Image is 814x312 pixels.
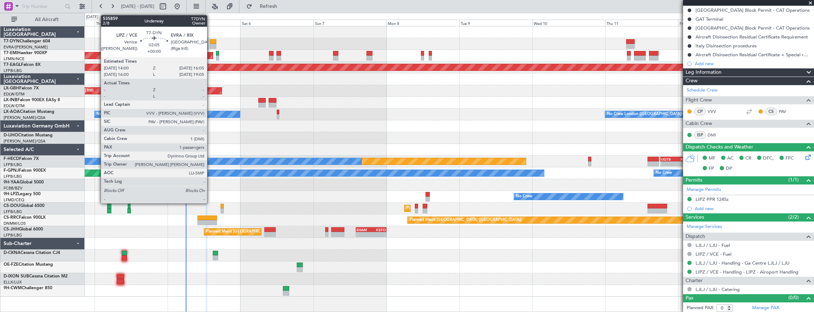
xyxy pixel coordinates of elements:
[356,228,371,232] div: EHAM
[4,280,22,285] a: ELLX/LUX
[709,155,715,162] span: MF
[695,61,810,67] div: Add new
[4,51,47,55] a: T7-EMIHawker 900XP
[686,213,704,222] span: Services
[4,39,20,43] span: T7-DYN
[752,305,779,312] a: Manage PAX
[356,232,371,236] div: -
[169,168,186,178] div: No Crew
[678,20,751,26] div: Fri 12
[4,251,21,255] span: D-CKNA
[516,191,532,202] div: No Crew
[4,286,22,290] span: 9H-CWM
[4,192,18,196] span: 9H-LPZ
[168,20,240,26] div: Fri 5
[254,4,284,9] span: Refresh
[4,68,22,73] a: LFPB/LBG
[121,3,154,10] span: [DATE] - [DATE]
[4,63,41,67] a: T7-EAGLFalcon 8X
[788,294,799,301] span: (0/0)
[18,17,75,22] span: All Aircraft
[4,262,18,267] span: OE-FZE
[686,77,698,85] span: Crew
[4,168,46,173] a: F-GPNJFalcon 900EX
[8,14,77,25] button: All Aircraft
[708,132,724,138] a: DMI
[696,196,729,202] div: LIPZ PPR 1245z
[22,1,63,12] input: Trip Number
[675,157,689,161] div: RJTT
[656,168,672,178] div: No Crew
[687,186,721,193] a: Manage Permits
[696,43,757,49] div: Italy Disinsection procedures
[779,108,795,115] a: PAV
[313,20,386,26] div: Sun 7
[243,1,286,12] button: Refresh
[4,56,25,62] a: LFMN/NCE
[4,186,22,191] a: FCBB/BZV
[696,52,810,58] div: Aircraft Disinsection Residual Certificate + Special request
[4,227,43,232] a: CS-JHHGlobal 6000
[694,131,706,139] div: ISP
[696,260,789,266] a: LJLJ / LJU - Handling - Ga Centre LJLJ / LJU
[4,204,44,208] a: CS-DOUGlobal 6500
[661,157,675,161] div: UGTB
[788,176,799,183] span: (1/1)
[765,108,777,115] div: CS
[386,20,459,26] div: Mon 8
[4,180,44,184] a: 9H-YAAGlobal 5000
[4,39,50,43] a: T7-DYNChallenger 604
[86,14,98,20] div: [DATE]
[4,133,53,137] a: D-IJHOCitation Mustang
[695,206,810,212] div: Add new
[4,180,20,184] span: 9H-YAA
[4,51,17,55] span: T7-EMI
[4,162,22,167] a: LFPB/LBG
[763,155,774,162] span: DFC,
[686,68,721,77] span: Leg Information
[4,133,18,137] span: D-IJHO
[406,203,518,214] div: Planned Maint [GEOGRAPHIC_DATA] ([GEOGRAPHIC_DATA])
[726,165,732,172] span: DP
[4,286,52,290] a: 9H-CWMChallenger 850
[696,34,808,40] div: Aircraft Disinsection Residual Certificate Requirement
[4,92,25,97] a: EDLW/DTM
[4,209,22,214] a: LFPB/LBG
[4,215,46,220] a: CS-RRCFalcon 900LX
[788,213,799,221] span: (2/2)
[675,162,689,166] div: -
[4,86,19,90] span: LX-GBH
[4,168,19,173] span: F-GPNJ
[4,204,20,208] span: CS-DOU
[696,251,731,257] a: LIPZ / VCE - Fuel
[694,108,706,115] div: CP
[4,197,24,203] a: LFMD/CEQ
[4,274,68,279] a: D-IXON SUBCessna Citation M2
[696,25,810,31] div: [GEOGRAPHIC_DATA] Block Permit - CAT Operations
[686,233,705,241] span: Dispatch
[4,215,19,220] span: CS-RRC
[4,157,19,161] span: F-HECD
[4,251,60,255] a: D-CKNACessna Citation CJ4
[371,232,386,236] div: -
[745,155,751,162] span: CR
[686,277,703,285] span: Charter
[607,109,682,120] div: No Crew London ([GEOGRAPHIC_DATA])
[605,20,678,26] div: Thu 11
[4,115,46,120] a: [PERSON_NAME]/QSA
[696,269,798,275] a: LIPZ / VCE - Handling - LIPZ - Airoport Handling
[696,286,740,292] a: LJLJ / LJU - Catering
[708,108,724,115] a: VVV
[786,155,794,162] span: FFC
[4,192,41,196] a: 9H-LPZLegacy 500
[4,110,20,114] span: LX-AOA
[687,223,722,230] a: Manage Services
[4,103,25,109] a: EDLW/DTM
[4,174,22,179] a: LFPB/LBG
[709,165,714,172] span: FP
[696,16,723,22] div: GAT Terminal
[686,176,702,184] span: Permits
[696,242,730,248] a: LJLJ / LJU - Fuel
[687,87,718,94] a: Schedule Crew
[459,20,532,26] div: Tue 9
